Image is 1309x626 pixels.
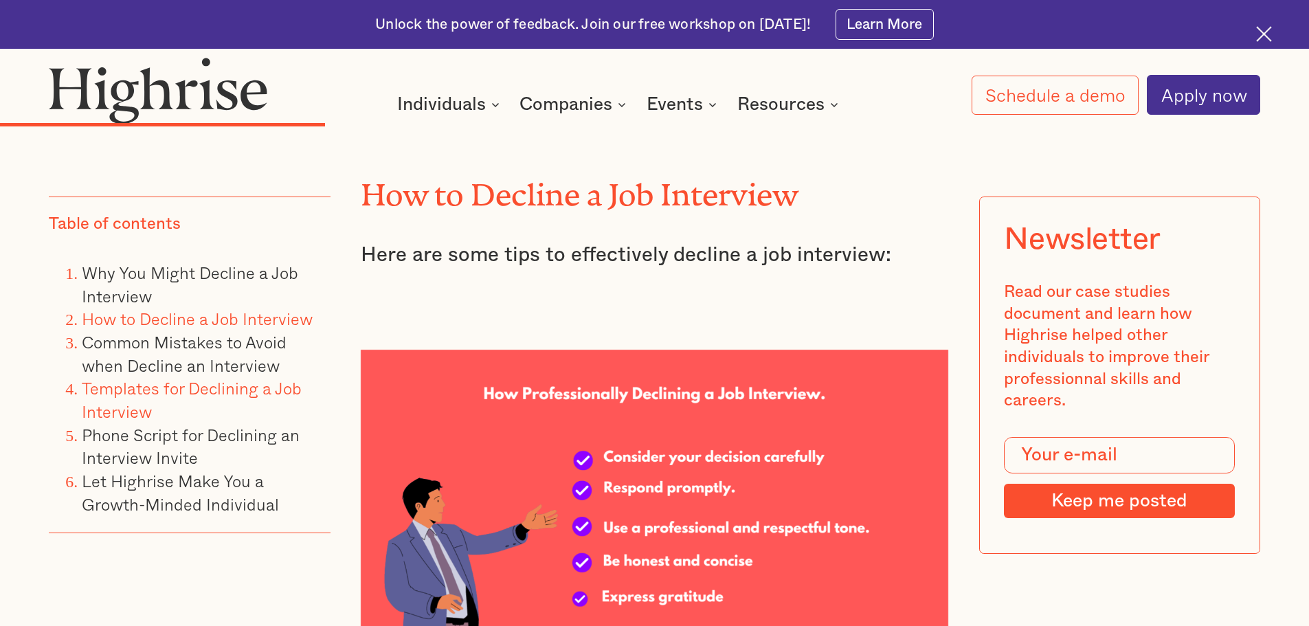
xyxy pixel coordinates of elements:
a: How to Decline a Job Interview [82,306,313,331]
a: Learn More [836,9,934,40]
input: Keep me posted [1004,484,1235,518]
div: Events [647,96,703,113]
a: Apply now [1147,75,1260,115]
div: Newsletter [1004,221,1161,257]
h2: How to Decline a Job Interview [361,170,949,205]
div: Table of contents [49,214,181,236]
div: Unlock the power of feedback. Join our free workshop on [DATE]! [375,15,811,34]
input: Your e-mail [1004,437,1235,474]
div: Individuals [397,96,486,113]
a: Phone Script for Declining an Interview Invite [82,422,300,471]
form: Modal Form [1004,437,1235,518]
a: Templates for Declining a Job Interview [82,375,302,424]
div: Individuals [397,96,504,113]
img: Cross icon [1256,26,1272,42]
img: Highrise logo [49,57,267,123]
div: Resources [737,96,825,113]
div: Read our case studies document and learn how Highrise helped other individuals to improve their p... [1004,282,1235,412]
div: Events [647,96,721,113]
div: Resources [737,96,842,113]
a: Common Mistakes to Avoid when Decline an Interview [82,329,287,378]
a: Let Highrise Make You a Growth-Minded Individual [82,468,279,517]
a: Why You Might Decline a Job Interview [82,260,298,309]
a: Schedule a demo [972,76,1139,115]
div: Companies [519,96,630,113]
p: Here are some tips to effectively decline a job interview: [361,240,949,271]
div: Companies [519,96,612,113]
